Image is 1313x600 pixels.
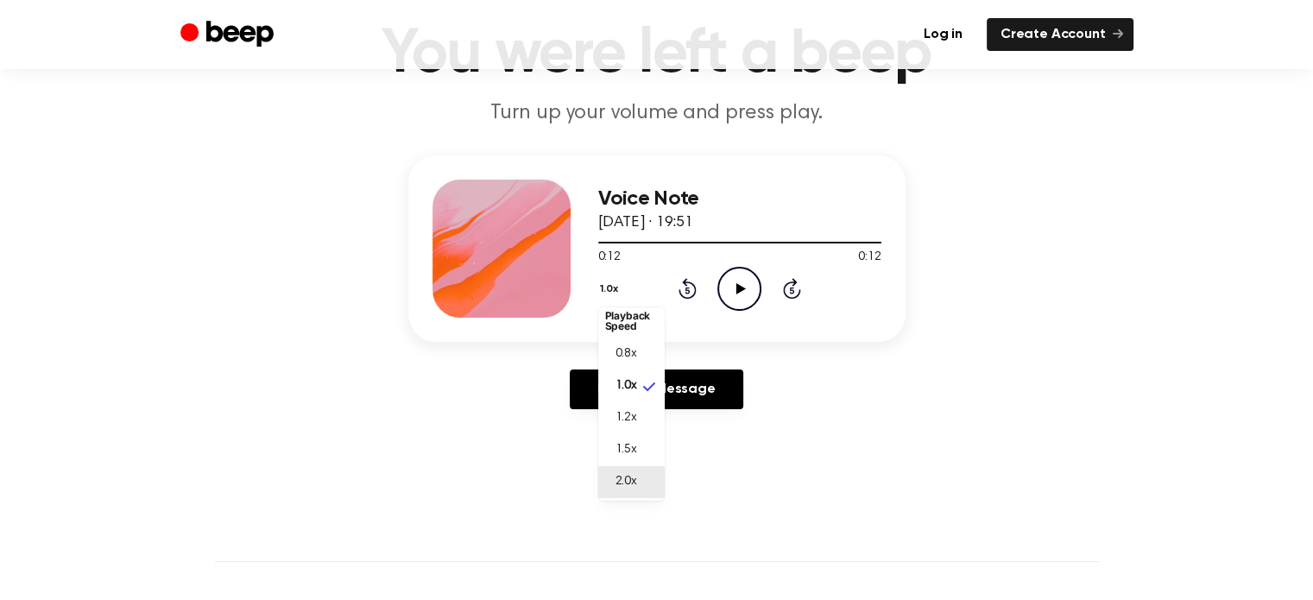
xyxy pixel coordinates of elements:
span: 0.8x [615,345,637,363]
button: 1.0x [598,275,625,304]
li: Playback Speed [598,304,665,338]
span: 1.2x [615,409,637,427]
p: Turn up your volume and press play. [325,99,988,128]
a: Create Account [987,18,1133,51]
span: 1.5x [615,441,637,459]
span: 0:12 [858,249,881,267]
a: Reply to Message [570,369,742,409]
span: 0:12 [598,249,621,267]
span: 1.0x [615,377,637,395]
a: Log in [910,18,976,51]
a: Beep [180,18,278,52]
ul: 1.0x [598,307,665,501]
span: 2.0x [615,473,637,491]
span: [DATE] · 19:51 [598,215,693,231]
h3: Voice Note [598,187,881,211]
